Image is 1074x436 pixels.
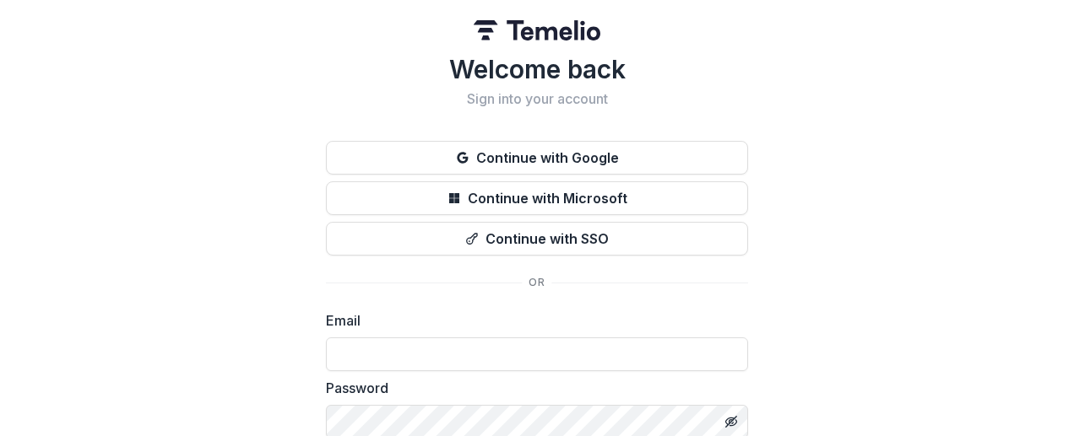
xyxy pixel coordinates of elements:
label: Password [326,378,738,398]
label: Email [326,310,738,331]
h2: Sign into your account [326,91,748,107]
button: Continue with Google [326,141,748,175]
h1: Welcome back [326,54,748,84]
img: Temelio [474,20,600,40]
button: Continue with SSO [326,222,748,256]
button: Toggle password visibility [718,408,745,435]
button: Continue with Microsoft [326,181,748,215]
